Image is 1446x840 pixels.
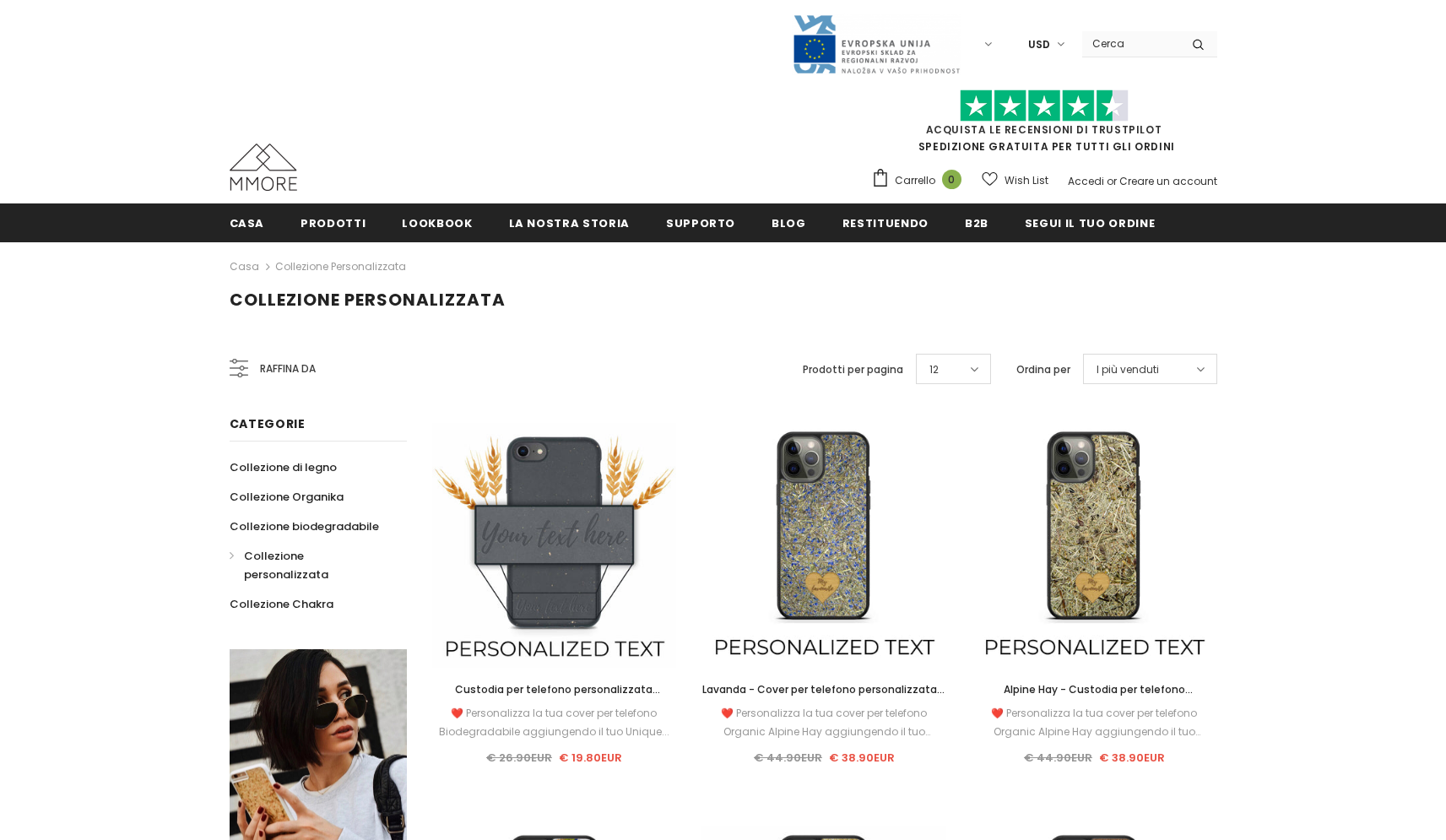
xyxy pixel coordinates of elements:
[509,215,630,231] span: La nostra storia
[792,14,961,75] img: Javni Razpis
[1119,174,1217,188] a: Creare un account
[230,215,265,231] span: Casa
[772,203,806,241] a: Blog
[926,122,1162,137] a: Acquista le recensioni di TrustPilot
[559,750,622,766] span: € 19.80EUR
[702,682,945,715] span: Lavanda - Cover per telefono personalizzata - Regalo personalizzato
[871,168,970,193] a: Carrello 0
[965,203,988,241] a: B2B
[942,170,961,189] span: 0
[402,215,472,231] span: Lookbook
[1005,172,1048,189] span: Wish List
[455,682,660,715] span: Custodia per telefono personalizzata biodegradabile - nera
[895,172,935,189] span: Carrello
[301,215,366,231] span: Prodotti
[230,453,337,482] a: Collezione di legno
[929,361,939,378] span: 12
[754,750,822,766] span: € 44.90EUR
[829,750,895,766] span: € 38.90EUR
[982,165,1048,195] a: Wish List
[1025,215,1155,231] span: Segui il tuo ordine
[486,750,552,766] span: € 26.90EUR
[960,89,1129,122] img: Fidati di Pilot Stars
[432,704,677,741] div: ❤️ Personalizza la tua cover per telefono Biodegradabile aggiungendo il tuo Unique...
[432,680,677,699] a: Custodia per telefono personalizzata biodegradabile - nera
[792,36,961,51] a: Javni Razpis
[701,680,946,699] a: Lavanda - Cover per telefono personalizzata - Regalo personalizzato
[1107,174,1117,188] span: or
[230,288,506,312] span: Collezione personalizzata
[230,596,333,612] span: Collezione Chakra
[230,541,388,589] a: Collezione personalizzata
[666,215,735,231] span: supporto
[230,144,297,191] img: Casi MMORE
[230,482,344,512] a: Collezione Organika
[230,489,344,505] span: Collezione Organika
[1016,361,1070,378] label: Ordina per
[1082,31,1179,56] input: Search Site
[1068,174,1104,188] a: Accedi
[991,682,1197,715] span: Alpine Hay - Custodia per telefono personalizzata - Regalo personalizzato
[1099,750,1165,766] span: € 38.90EUR
[260,360,316,378] span: Raffina da
[230,415,306,432] span: Categorie
[965,215,988,231] span: B2B
[244,548,328,583] span: Collezione personalizzata
[230,257,259,277] a: Casa
[301,203,366,241] a: Prodotti
[1025,203,1155,241] a: Segui il tuo ordine
[772,215,806,231] span: Blog
[871,97,1217,154] span: SPEDIZIONE GRATUITA PER TUTTI GLI ORDINI
[230,512,379,541] a: Collezione biodegradabile
[701,704,946,741] div: ❤️ Personalizza la tua cover per telefono Organic Alpine Hay aggiungendo il tuo Unique...
[275,259,406,274] a: Collezione personalizzata
[666,203,735,241] a: supporto
[402,203,472,241] a: Lookbook
[1024,750,1092,766] span: € 44.90EUR
[230,589,333,619] a: Collezione Chakra
[230,518,379,534] span: Collezione biodegradabile
[230,459,337,475] span: Collezione di legno
[1028,36,1050,53] span: USD
[842,203,929,241] a: Restituendo
[509,203,630,241] a: La nostra storia
[1097,361,1159,378] span: I più venduti
[972,704,1216,741] div: ❤️ Personalizza la tua cover per telefono Organic Alpine Hay aggiungendo il tuo Unique...
[972,680,1216,699] a: Alpine Hay - Custodia per telefono personalizzata - Regalo personalizzato
[803,361,903,378] label: Prodotti per pagina
[842,215,929,231] span: Restituendo
[230,203,265,241] a: Casa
